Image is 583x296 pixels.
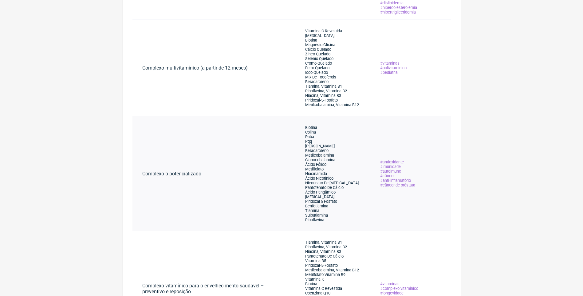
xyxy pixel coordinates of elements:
span: câncer [380,174,395,178]
span: Metilfolato Vitamina B9 [305,272,345,277]
span: Colina [305,130,316,134]
span: complexo vitamínico [380,286,419,291]
span: Cianocobalamina [305,158,335,162]
span: vitaminas [380,61,400,66]
a: Complexo multivitamínico (a partir de 12 meses) [132,60,258,76]
a: Biotina Colina Paba Pqq [PERSON_NAME] Betacaroteno Metilcobalamina Cianocobalamina Ácido Fólico M... [295,116,368,231]
span: Tiamina, Vitamina B1 [305,84,342,89]
span: Vitamina K [305,277,324,282]
span: Benfotiamina [305,204,328,208]
span: Mix De Tocoferois [305,75,336,79]
span: Paba [305,134,314,139]
span: Tiamina [305,208,319,213]
span: Piridoxal-5-Fosfato [305,263,338,268]
a: Vitamina C Revestida [MEDICAL_DATA] Biotina Magnésio Glicina Cálcio Quelado Zinco Quelado Selênio... [295,20,369,116]
span: imunidade [380,164,401,169]
span: hipercolesterolemia [380,5,418,10]
a: Complexo b potencializado [132,166,211,182]
span: Metilcobalamina, Vitamina B12 [305,102,359,107]
span: Metilcobalamina [305,153,334,158]
span: polivitamínico [380,66,407,70]
span: Metilcobalamina, Vitamina B12 [305,268,359,272]
span: vitaminas [380,282,400,286]
span: Metilfolato [305,167,324,171]
span: Ferro Quelado [305,66,329,70]
a: vitaminas polivitamínico pediatria [370,56,417,80]
span: Cromo Quelado [305,61,332,66]
span: Betacaroteno [305,79,329,84]
span: Nicotinato De [MEDICAL_DATA] [305,181,359,185]
span: pediatria [380,70,398,75]
span: hipertrigliceridemia [380,10,416,14]
span: Pantotenato De Cálcio [305,185,344,190]
span: Tiamina, Vitamina B1 [305,240,342,245]
span: [MEDICAL_DATA] [305,194,334,199]
span: câncer de próstata [380,183,416,187]
span: Vitamina C Revestida [305,29,342,33]
span: Ácido Pangâmico [305,190,336,194]
a: antioxidante imunidade autoimune câncer anti-inflamatório câncer de próstata [370,155,426,192]
span: Piridoxal-5-Fosfato [305,98,338,102]
span: Niacina, Vitamina B3 [305,93,341,98]
span: Cálcio Quelado [305,47,331,52]
span: Niacinamida [305,171,327,176]
span: Piridoxal 5 Fosfato [305,199,337,204]
span: Niacina, Vitamina B3 [305,249,341,254]
span: Zinco Quelado [305,52,330,56]
span: Riboflavina, Vitamina B2 [305,245,347,249]
span: Riboflavina, Vitamina B2 [305,89,347,93]
span: Biotina [305,282,317,286]
span: Biotina [305,38,317,42]
span: Iodo Quelado [305,70,328,75]
span: Vitamina C Revestida [305,286,342,291]
span: Pqq [305,139,312,144]
span: Riboflavina [305,218,324,222]
span: autoimune [380,169,402,174]
span: Ácido Fólico [305,162,326,167]
span: Biotina [305,125,317,130]
span: [MEDICAL_DATA] [305,33,334,38]
span: Sulbutiamina [305,213,328,218]
span: Pantotenato De Cálcio, Vitamina B5 [305,254,345,263]
span: Selênio Quelado [305,56,333,61]
span: Ácido Nicotínico [305,176,333,181]
span: dislipidemia [380,1,404,5]
span: longevidade [380,291,404,295]
span: [PERSON_NAME] [305,144,335,148]
span: Coenzima Q10 [305,291,330,295]
span: Magnésio Glicina [305,42,335,47]
span: anti-inflamatório [380,178,412,183]
span: Betacaroteno [305,148,329,153]
span: antioxidante [380,160,404,164]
